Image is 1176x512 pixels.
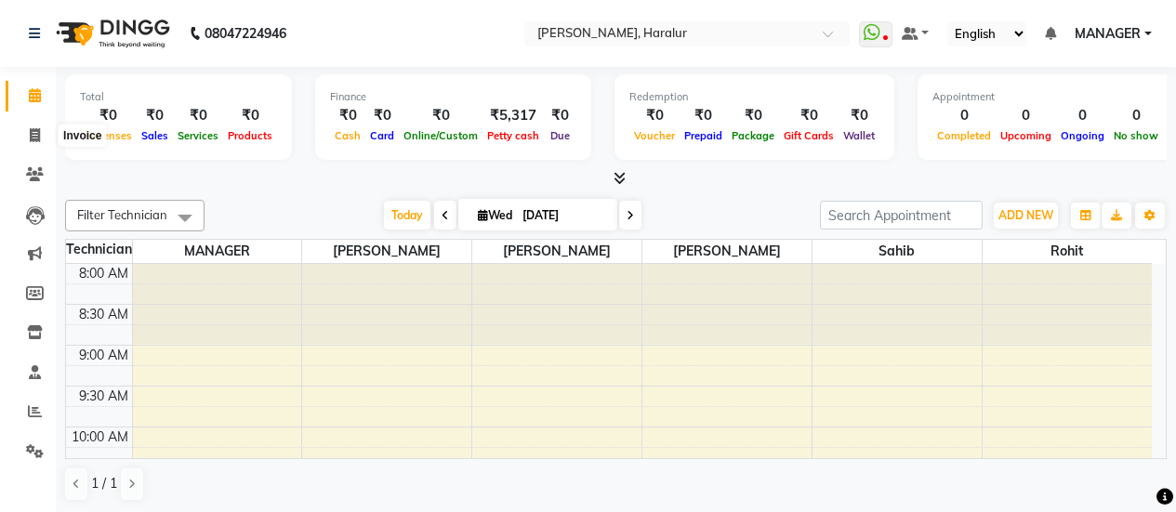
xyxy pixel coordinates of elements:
div: ₹0 [680,105,727,126]
div: ₹0 [137,105,173,126]
span: Card [365,129,399,142]
div: Invoice [59,125,106,147]
span: Voucher [629,129,680,142]
span: Sales [137,129,173,142]
input: 2025-09-03 [517,202,610,230]
span: Services [173,129,223,142]
div: ₹0 [727,105,779,126]
div: 8:00 AM [75,264,132,283]
div: ₹0 [365,105,399,126]
div: 0 [1056,105,1109,126]
span: Completed [932,129,996,142]
span: Filter Technician [77,207,167,222]
span: rohit [983,240,1152,263]
span: [PERSON_NAME] [642,240,812,263]
div: ₹0 [839,105,879,126]
span: Wed [473,208,517,222]
b: 08047224946 [205,7,286,59]
span: MANAGER [133,240,302,263]
input: Search Appointment [820,201,983,230]
span: Ongoing [1056,129,1109,142]
span: MANAGER [1075,24,1141,44]
div: 9:00 AM [75,346,132,365]
span: sahib [813,240,982,263]
div: ₹0 [173,105,223,126]
div: ₹0 [399,105,482,126]
div: Redemption [629,89,879,105]
span: Gift Cards [779,129,839,142]
span: Upcoming [996,129,1056,142]
span: Cash [330,129,365,142]
div: Finance [330,89,576,105]
div: 10:00 AM [68,427,132,447]
div: Technician [66,240,132,259]
div: ₹0 [330,105,365,126]
span: Prepaid [680,129,727,142]
span: Petty cash [482,129,544,142]
span: ADD NEW [998,208,1053,222]
span: Due [546,129,575,142]
img: logo [47,7,175,59]
div: 9:30 AM [75,387,132,406]
div: 0 [996,105,1056,126]
div: ₹0 [223,105,277,126]
div: 0 [932,105,996,126]
span: Online/Custom [399,129,482,142]
div: ₹0 [629,105,680,126]
div: ₹5,317 [482,105,544,126]
div: 0 [1109,105,1163,126]
button: ADD NEW [994,203,1058,229]
div: ₹0 [544,105,576,126]
span: Wallet [839,129,879,142]
span: Package [727,129,779,142]
span: No show [1109,129,1163,142]
span: 1 / 1 [91,474,117,493]
span: Today [384,201,430,230]
div: ₹0 [779,105,839,126]
span: Products [223,129,277,142]
span: [PERSON_NAME] [472,240,641,263]
div: Appointment [932,89,1163,105]
span: [PERSON_NAME] [302,240,471,263]
div: Total [80,89,277,105]
div: 8:30 AM [75,305,132,324]
div: ₹0 [80,105,137,126]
